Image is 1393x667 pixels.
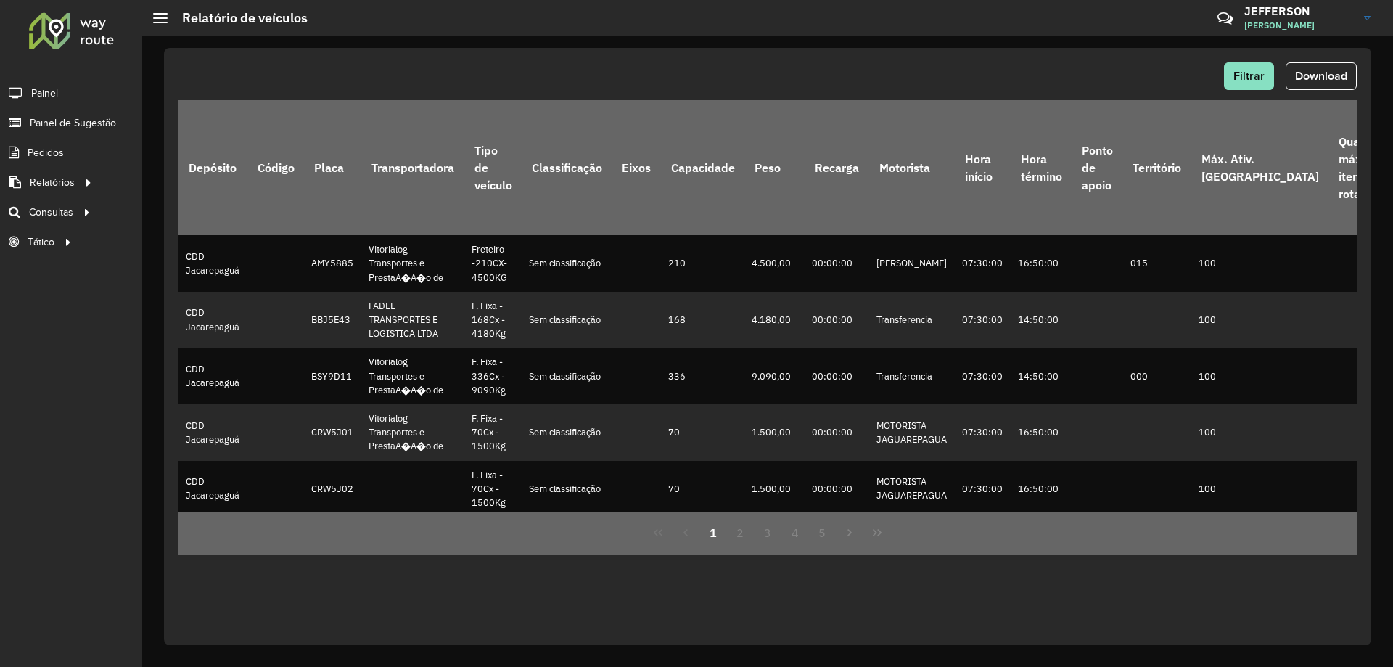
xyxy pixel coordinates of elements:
td: CDD Jacarepaguá [178,348,247,404]
td: 1.500,00 [744,461,805,517]
td: 07:30:00 [955,292,1011,348]
td: 210 [661,235,744,292]
td: [PERSON_NAME] [869,235,955,292]
td: BSY9D11 [304,348,361,404]
th: Peso [744,100,805,235]
td: 00:00:00 [805,235,868,292]
th: Placa [304,100,361,235]
td: 16:50:00 [1011,461,1072,517]
td: Sem classificação [522,348,612,404]
button: Last Page [863,519,891,547]
th: Capacidade [661,100,744,235]
td: AMY5885 [304,235,361,292]
td: 100 [1191,461,1328,517]
th: Hora início [955,100,1011,235]
td: CDD Jacarepaguá [178,235,247,292]
td: 100 [1191,292,1328,348]
td: MOTORISTA JAGUAREPAGUA [869,461,955,517]
button: Filtrar [1224,62,1274,90]
td: Vitorialog Transportes e PrestaA�A�o de [361,348,464,404]
th: Território [1123,100,1191,235]
th: Código [247,100,304,235]
td: F. Fixa - 168Cx - 4180Kg [464,292,522,348]
span: Painel [31,86,58,101]
td: 07:30:00 [955,404,1011,461]
td: 00:00:00 [805,404,868,461]
td: 16:50:00 [1011,404,1072,461]
th: Tipo de veículo [464,100,522,235]
h3: JEFFERSON [1244,4,1353,18]
td: 9.090,00 [744,348,805,404]
td: CRW5J01 [304,404,361,461]
td: 14:50:00 [1011,292,1072,348]
span: Relatórios [30,175,75,190]
a: Contato Rápido [1209,3,1241,34]
th: Eixos [612,100,661,235]
td: 16:50:00 [1011,235,1072,292]
td: 000 [1123,348,1191,404]
td: Transferencia [869,348,955,404]
button: 2 [726,519,754,547]
td: MOTORISTA JAGUAREPAGUA [869,404,955,461]
td: 100 [1191,404,1328,461]
td: 00:00:00 [805,348,868,404]
td: 00:00:00 [805,292,868,348]
span: [PERSON_NAME] [1244,19,1353,32]
td: CDD Jacarepaguá [178,461,247,517]
th: Motorista [869,100,955,235]
button: 4 [781,519,809,547]
span: Tático [28,234,54,250]
th: Ponto de apoio [1072,100,1122,235]
td: F. Fixa - 70Cx - 1500Kg [464,404,522,461]
button: Download [1286,62,1357,90]
td: 14:50:00 [1011,348,1072,404]
span: Filtrar [1233,70,1265,82]
td: 07:30:00 [955,235,1011,292]
td: Sem classificação [522,461,612,517]
td: Sem classificação [522,235,612,292]
th: Hora término [1011,100,1072,235]
td: 07:30:00 [955,348,1011,404]
td: F. Fixa - 70Cx - 1500Kg [464,461,522,517]
th: Depósito [178,100,247,235]
td: 1.500,00 [744,404,805,461]
th: Recarga [805,100,868,235]
td: 70 [661,404,744,461]
span: Download [1295,70,1347,82]
td: 07:30:00 [955,461,1011,517]
button: 1 [699,519,727,547]
td: Freteiro -210CX-4500KG [464,235,522,292]
td: 100 [1191,348,1328,404]
td: Transferencia [869,292,955,348]
td: 4.180,00 [744,292,805,348]
span: Painel de Sugestão [30,115,116,131]
td: CRW5J02 [304,461,361,517]
td: Sem classificação [522,404,612,461]
td: 015 [1123,235,1191,292]
td: 168 [661,292,744,348]
th: Transportadora [361,100,464,235]
td: 4.500,00 [744,235,805,292]
td: Vitorialog Transportes e PrestaA�A�o de [361,404,464,461]
td: BBJ5E43 [304,292,361,348]
td: F. Fixa - 336Cx - 9090Kg [464,348,522,404]
h2: Relatório de veículos [168,10,308,26]
span: Pedidos [28,145,64,160]
td: Vitorialog Transportes e PrestaA�A�o de [361,235,464,292]
td: CDD Jacarepaguá [178,292,247,348]
td: CDD Jacarepaguá [178,404,247,461]
button: 5 [809,519,837,547]
td: Sem classificação [522,292,612,348]
th: Classificação [522,100,612,235]
td: 00:00:00 [805,461,868,517]
th: Máx. Ativ. [GEOGRAPHIC_DATA] [1191,100,1328,235]
button: 3 [754,519,781,547]
td: FADEL TRANSPORTES E LOGISTICA LTDA [361,292,464,348]
td: 336 [661,348,744,404]
td: 100 [1191,235,1328,292]
td: 70 [661,461,744,517]
button: Next Page [836,519,863,547]
span: Consultas [29,205,73,220]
